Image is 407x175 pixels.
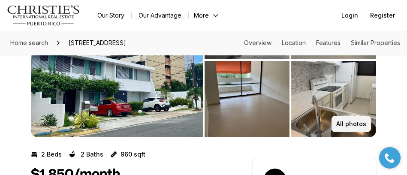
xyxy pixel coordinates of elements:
span: Home search [10,39,48,46]
p: 960 sqft [121,151,145,158]
p: 2 Beds [41,151,62,158]
a: Skip to: Features [316,39,341,46]
p: 2 Baths [81,151,103,158]
a: Skip to: Location [282,39,306,46]
span: Login [341,12,358,19]
button: More [189,9,225,21]
button: View image gallery [291,61,376,137]
nav: Page section menu [244,39,400,46]
a: Home search [7,36,51,50]
button: Register [365,7,400,24]
a: Skip to: Overview [244,39,271,46]
a: Our Story [90,9,131,21]
button: Login [336,7,363,24]
img: logo [7,5,80,26]
span: [STREET_ADDRESS] [65,36,130,50]
button: View image gallery [205,61,289,137]
button: All photos [332,116,371,132]
p: All photos [336,121,366,127]
a: Our Advantage [132,9,188,21]
span: Register [370,12,395,19]
a: Skip to: Similar Properties [351,39,400,46]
